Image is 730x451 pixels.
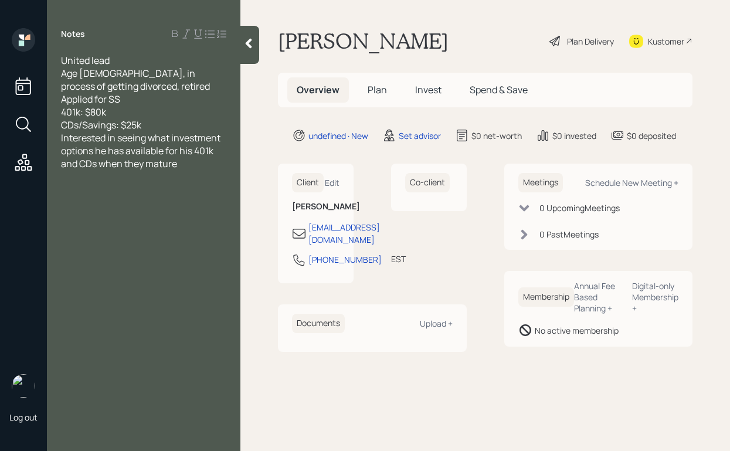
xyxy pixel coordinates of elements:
span: Plan [368,83,387,96]
h1: [PERSON_NAME] [278,28,449,54]
div: [EMAIL_ADDRESS][DOMAIN_NAME] [308,221,380,246]
div: Schedule New Meeting + [585,177,678,188]
span: CDs/Savings: $25k [61,118,141,131]
h6: Documents [292,314,345,333]
h6: Membership [518,287,574,307]
div: Digital-only Membership + [632,280,678,314]
div: $0 deposited [627,130,676,142]
img: robby-grisanti-headshot.png [12,374,35,398]
span: Overview [297,83,339,96]
div: $0 invested [552,130,596,142]
div: Edit [325,177,339,188]
div: No active membership [535,324,619,337]
span: Spend & Save [470,83,528,96]
span: 401k: $80k [61,106,106,118]
div: 0 Past Meeting s [539,228,599,240]
span: Applied for SS [61,93,120,106]
span: Interested in seeing what investment options he has available for his 401k and CDs when they mature [61,131,222,170]
div: Log out [9,412,38,423]
div: Set advisor [399,130,441,142]
h6: Meetings [518,173,563,192]
h6: Co-client [405,173,450,192]
h6: Client [292,173,324,192]
span: Invest [415,83,442,96]
span: United lead [61,54,110,67]
div: Kustomer [648,35,684,48]
div: Annual Fee Based Planning + [574,280,623,314]
div: $0 net-worth [471,130,522,142]
div: 0 Upcoming Meeting s [539,202,620,214]
h6: [PERSON_NAME] [292,202,339,212]
div: undefined · New [308,130,368,142]
div: Plan Delivery [567,35,614,48]
span: Age [DEMOGRAPHIC_DATA], in process of getting divorced, retired [61,67,210,93]
div: Upload + [420,318,453,329]
div: [PHONE_NUMBER] [308,253,382,266]
label: Notes [61,28,85,40]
